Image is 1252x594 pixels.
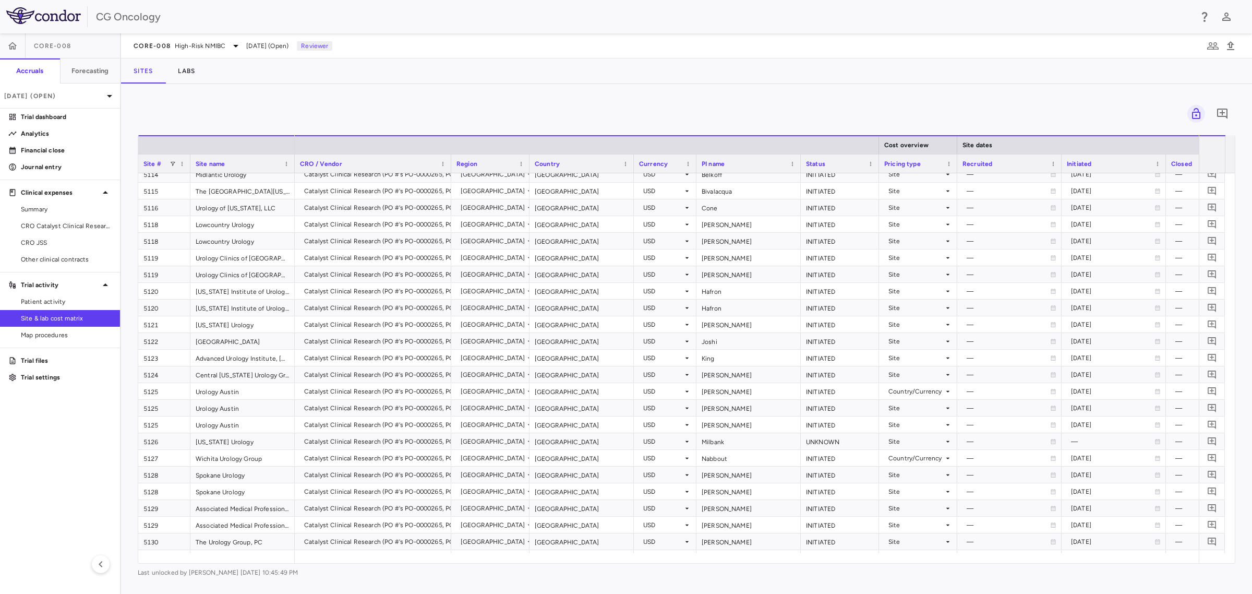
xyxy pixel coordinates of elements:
div: Catalyst Clinical Research (PO #'s PO-0000265, PO-0000264) [304,266,485,283]
div: [GEOGRAPHIC_DATA] [461,350,525,366]
div: [GEOGRAPHIC_DATA] [529,216,634,232]
p: Trial files [21,356,112,365]
div: USD [643,183,683,199]
div: [GEOGRAPHIC_DATA] [529,450,634,466]
span: Status [806,160,825,168]
div: — [967,216,1050,233]
div: The [GEOGRAPHIC_DATA][US_STATE] [190,183,295,199]
div: Catalyst Clinical Research (PO #'s PO-0000265, PO-0000264) [304,333,485,350]
div: [GEOGRAPHIC_DATA] [461,233,525,250]
button: Add comment [1205,167,1219,181]
span: Cost overview [884,141,929,149]
button: Add comment [1205,418,1219,432]
button: Sites [121,58,165,84]
div: INITIATED [801,550,879,566]
div: Spokane Urology [190,467,295,483]
div: CG Oncology [96,9,1191,25]
span: CORE-008 [34,42,71,50]
div: Joshi [696,333,801,349]
div: [PERSON_NAME] [696,483,801,500]
div: 5126 [138,433,190,449]
div: INITIATED [801,216,879,232]
div: [PERSON_NAME] [696,383,801,399]
div: USD [643,250,683,266]
span: Site & lab cost matrix [21,314,112,323]
div: Site [888,350,944,366]
h6: Accruals [16,66,43,76]
div: The Urology Group, PC [190,550,295,566]
div: — [967,166,1050,183]
p: Clinical expenses [21,188,99,197]
div: — [967,233,1050,250]
div: [GEOGRAPHIC_DATA] [461,266,525,283]
div: INITIATED [801,300,879,316]
div: USD [643,300,683,316]
div: USD [643,166,683,183]
div: INITIATED [801,333,879,349]
div: USD [643,283,683,300]
div: INITIATED [801,350,879,366]
div: Site [888,266,944,283]
button: Add comment [1205,200,1219,215]
div: INITIATED [801,483,879,500]
div: Spokane Urology [190,483,295,500]
div: [DATE] [1071,183,1154,199]
span: High-Risk NMIBC [175,41,225,51]
div: [GEOGRAPHIC_DATA] [529,250,634,266]
div: [PERSON_NAME] [696,366,801,383]
div: INITIATED [801,166,879,182]
div: [PERSON_NAME] [696,216,801,232]
div: Catalyst Clinical Research (PO #'s PO-0000265, PO-0000264) [304,233,485,250]
div: — [967,333,1050,350]
div: [GEOGRAPHIC_DATA] [461,250,525,266]
div: Catalyst Clinical Research (PO #'s PO-0000265, PO-0000264) [304,366,485,383]
div: [GEOGRAPHIC_DATA] [461,316,525,333]
button: Add comment [1205,234,1219,248]
div: Urology Austin [190,383,295,399]
div: [DATE] [1071,250,1154,266]
svg: Add comment [1207,303,1217,313]
span: Initiated [1067,160,1091,168]
button: Add comment [1205,534,1219,549]
div: [PERSON_NAME] [696,400,801,416]
div: INITIATED [801,199,879,216]
svg: Add comment [1207,453,1217,463]
svg: Add comment [1207,269,1217,279]
svg: Add comment [1207,186,1217,196]
span: Recruited [962,160,992,168]
div: [PERSON_NAME] [696,467,801,483]
div: Urology Austin [190,417,295,433]
div: [PERSON_NAME] [696,316,801,332]
div: [US_STATE] Urology [190,433,295,449]
div: USD [643,233,683,250]
button: Add comment [1205,384,1219,398]
svg: Add comment [1216,108,1229,120]
div: USD [643,316,683,333]
div: [PERSON_NAME] [696,517,801,533]
div: [GEOGRAPHIC_DATA] [461,183,525,199]
div: Site [888,333,944,350]
div: INITIATED [801,500,879,516]
div: [DATE] [1071,350,1154,366]
div: 5124 [138,366,190,383]
button: Add comment [1205,501,1219,515]
div: Midlantic Urology [190,166,295,182]
svg: Add comment [1207,236,1217,246]
div: [GEOGRAPHIC_DATA] [529,533,634,550]
div: [GEOGRAPHIC_DATA] [529,383,634,399]
div: Site [888,216,944,233]
div: Nabbout [696,450,801,466]
div: 5130 [138,550,190,566]
div: [GEOGRAPHIC_DATA] [461,283,525,300]
div: Catalyst Clinical Research (PO #'s PO-0000265, PO-0000264) [304,216,485,233]
span: CRO / Vendor [300,160,342,168]
div: [PERSON_NAME] [696,533,801,550]
div: — [967,199,1050,216]
svg: Add comment [1207,503,1217,513]
div: 5128 [138,483,190,500]
div: — [967,266,1050,283]
div: [GEOGRAPHIC_DATA] [529,199,634,216]
div: INITIATED [801,467,879,483]
div: Belkoff [696,166,801,182]
p: Trial dashboard [21,112,112,122]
